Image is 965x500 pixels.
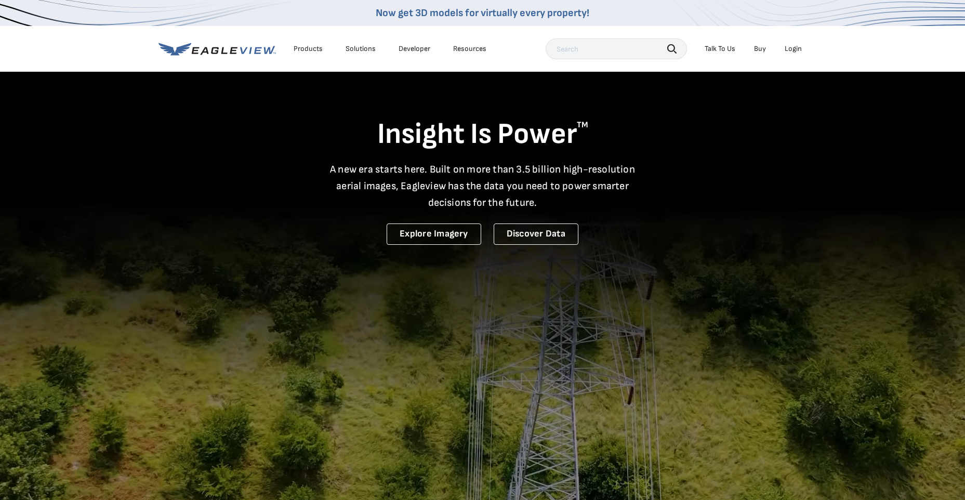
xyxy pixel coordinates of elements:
input: Search [546,38,687,59]
div: Resources [453,44,486,54]
a: Developer [399,44,430,54]
h1: Insight Is Power [158,116,807,153]
a: Discover Data [494,223,578,245]
div: Login [785,44,802,54]
sup: TM [577,120,588,130]
a: Buy [754,44,766,54]
a: Now get 3D models for virtually every property! [376,7,589,19]
p: A new era starts here. Built on more than 3.5 billion high-resolution aerial images, Eagleview ha... [324,161,642,211]
div: Products [294,44,323,54]
div: Solutions [346,44,376,54]
div: Talk To Us [705,44,735,54]
a: Explore Imagery [387,223,481,245]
